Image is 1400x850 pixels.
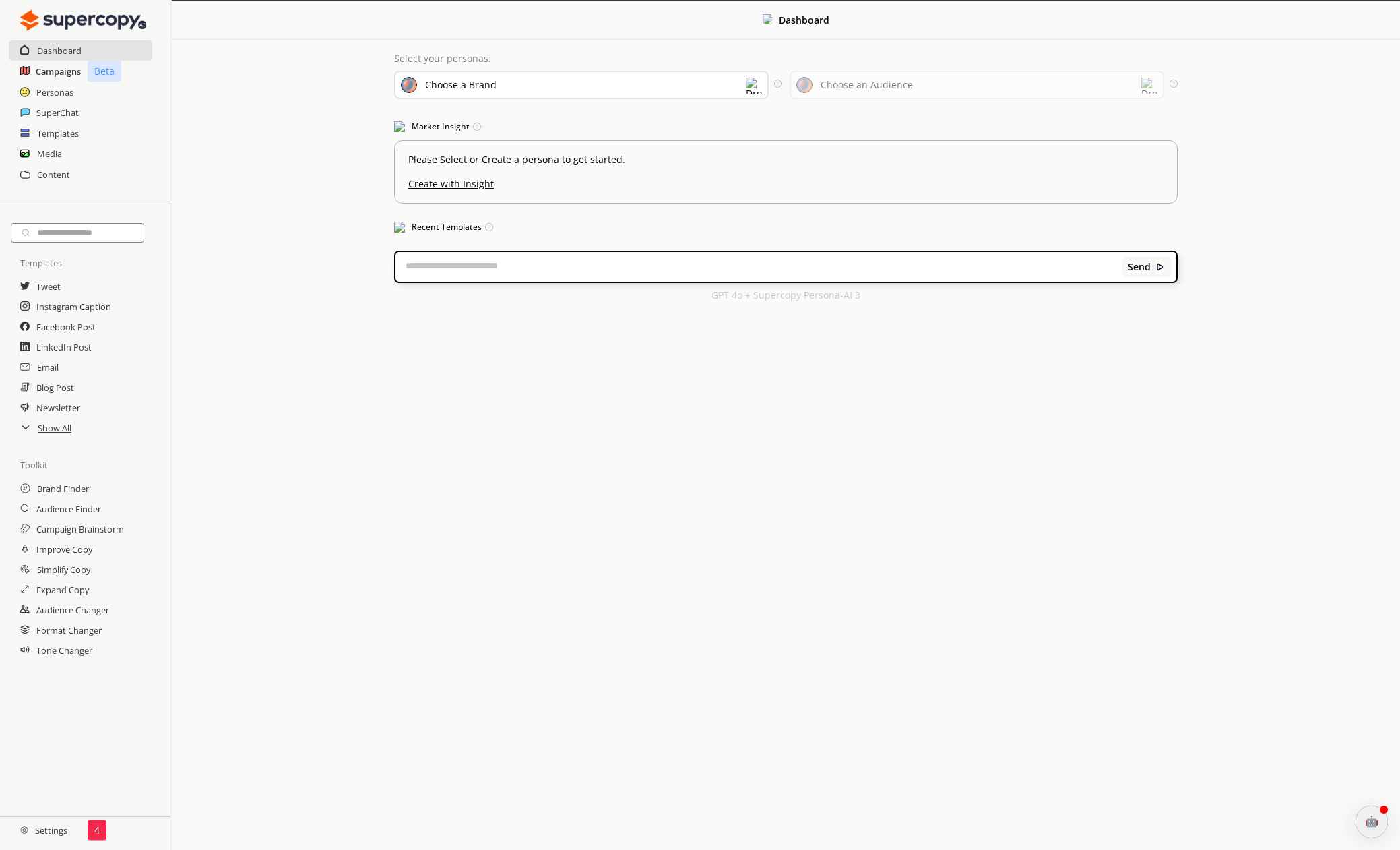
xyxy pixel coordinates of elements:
div: atlas-message-author-avatar [1356,806,1388,838]
a: Show All [38,418,71,438]
a: Simplify Copy [37,559,90,580]
img: Tooltip Icon [485,223,493,231]
p: Beta [88,61,121,82]
img: Tooltip Icon [774,80,782,88]
p: GPT 4o + Supercopy Persona-AI 3 [711,290,860,301]
img: Dropdown Icon [746,78,762,94]
a: Newsletter [36,398,80,418]
a: Blog Post [36,377,74,398]
a: Tweet [36,276,61,297]
p: 4 [94,825,100,836]
button: atlas-launcher [1356,806,1388,838]
a: Campaign Brainstorm [36,519,124,539]
h3: Market Insight [394,117,1178,137]
img: Tooltip Icon [1170,80,1178,88]
a: Expand Copy [36,580,89,600]
a: Dashboard [37,40,82,61]
a: Media [37,144,62,164]
a: Format Changer [36,620,102,640]
a: LinkedIn Post [36,337,92,357]
a: Personas [36,82,73,102]
h3: Recent Templates [394,217,1178,237]
img: Close [20,7,146,34]
div: Choose an Audience [821,80,913,90]
a: Content [37,164,70,185]
img: Dropdown Icon [1141,78,1157,94]
img: Close [763,14,772,24]
img: Market Insight [394,121,405,132]
b: Send [1128,262,1151,272]
u: Create with Insight [408,172,1164,189]
a: Audience Changer [36,600,109,620]
img: Audience Icon [796,77,813,93]
a: Instagram Caption [36,297,111,317]
a: Brand Finder [37,479,89,499]
p: Select your personas: [394,53,1178,64]
a: Audience Finder [36,499,101,519]
b: Dashboard [779,13,829,26]
a: Campaigns [36,61,81,82]
a: Tone Changer [36,640,92,661]
img: Close [20,826,28,834]
img: Popular Templates [394,222,405,233]
img: Close [1155,262,1165,272]
a: Templates [37,123,79,144]
div: Choose a Brand [425,80,497,90]
a: Facebook Post [36,317,96,337]
a: SuperChat [36,102,79,123]
a: Email [37,357,59,377]
img: Tooltip Icon [473,123,481,131]
p: Please Select or Create a persona to get started. [408,154,1164,165]
a: Improve Copy [36,539,92,559]
img: Brand Icon [401,77,417,93]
